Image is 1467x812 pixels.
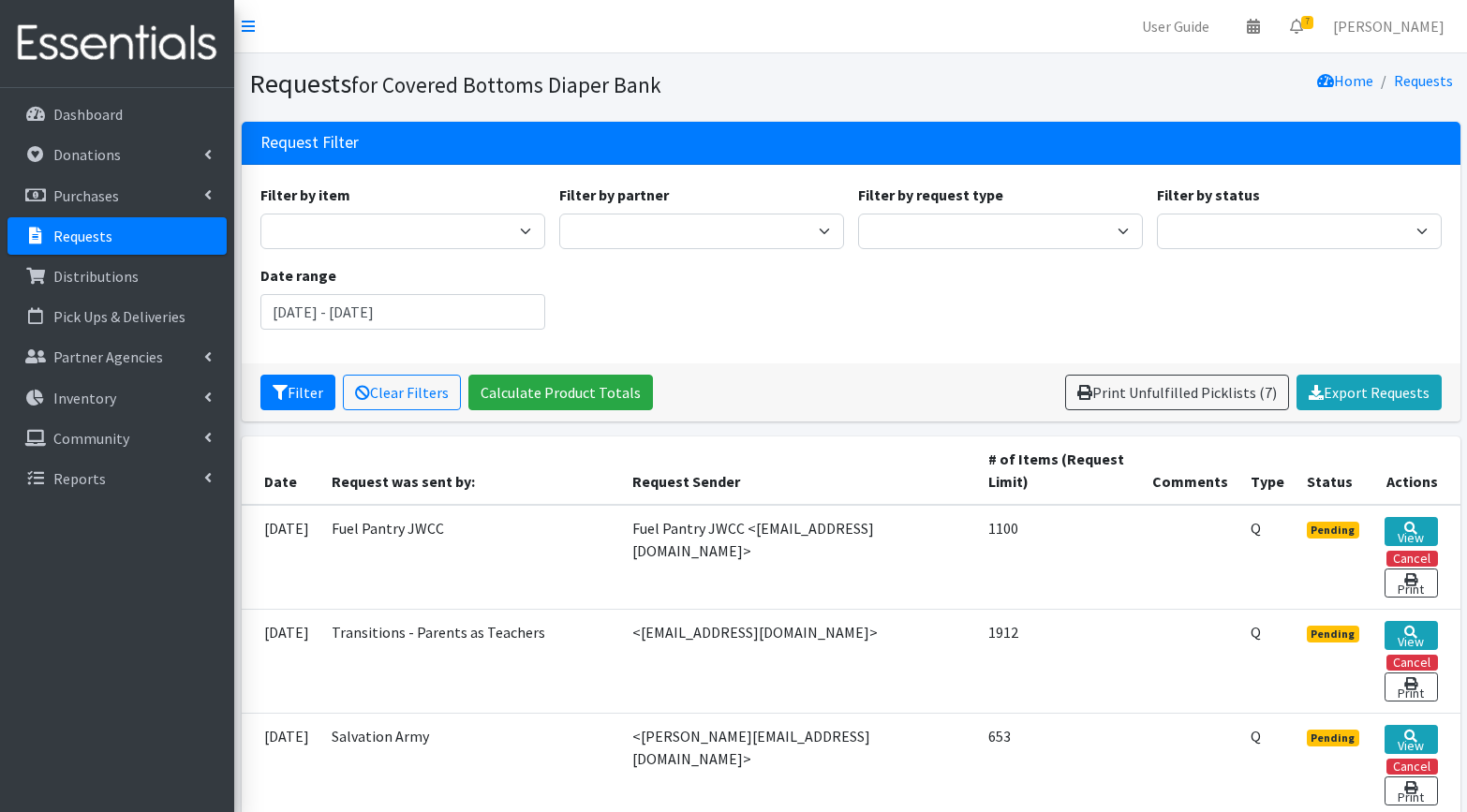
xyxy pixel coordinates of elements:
[53,307,185,326] p: Pick Ups & Deliveries
[1065,375,1289,410] a: Print Unfulfilled Picklists (7)
[1373,436,1460,505] th: Actions
[7,298,227,335] a: Pick Ups & Deliveries
[7,12,227,75] img: HumanEssentials
[1385,517,1437,546] a: View
[260,264,336,287] label: Date range
[53,145,121,164] p: Donations
[320,436,622,505] th: Request was sent by:
[7,460,227,497] a: Reports
[7,177,227,214] a: Purchases
[1318,7,1460,45] a: [PERSON_NAME]
[260,294,545,330] input: January 1, 2011 - December 31, 2011
[7,258,227,295] a: Distributions
[260,133,359,153] h3: Request Filter
[621,609,977,713] td: <[EMAIL_ADDRESS][DOMAIN_NAME]>
[53,105,123,124] p: Dashboard
[1141,436,1239,505] th: Comments
[621,505,977,610] td: Fuel Pantry JWCC <[EMAIL_ADDRESS][DOMAIN_NAME]>
[53,347,163,366] p: Partner Agencies
[1317,71,1373,90] a: Home
[468,375,653,410] a: Calculate Product Totals
[242,609,320,713] td: [DATE]
[7,379,227,417] a: Inventory
[53,267,139,286] p: Distributions
[1385,725,1437,754] a: View
[977,436,1141,505] th: # of Items (Request Limit)
[1307,522,1360,539] span: Pending
[53,429,129,448] p: Community
[7,217,227,255] a: Requests
[53,227,112,245] p: Requests
[1297,375,1442,410] a: Export Requests
[1239,436,1296,505] th: Type
[1251,519,1261,538] abbr: Quantity
[1307,730,1360,746] span: Pending
[621,436,977,505] th: Request Sender
[320,505,622,610] td: Fuel Pantry JWCC
[1385,621,1437,650] a: View
[320,609,622,713] td: Transitions - Parents as Teachers
[53,186,119,205] p: Purchases
[1307,626,1360,642] span: Pending
[1251,727,1261,746] abbr: Quantity
[7,338,227,376] a: Partner Agencies
[1385,568,1437,598] a: Print
[351,71,661,98] small: for Covered Bottoms Diaper Bank
[7,96,227,133] a: Dashboard
[260,184,350,206] label: Filter by item
[53,389,116,407] p: Inventory
[1386,655,1438,671] button: Cancel
[977,609,1141,713] td: 1912
[249,67,844,100] h1: Requests
[242,505,320,610] td: [DATE]
[559,184,669,206] label: Filter by partner
[1385,776,1437,805] a: Print
[242,436,320,505] th: Date
[7,136,227,173] a: Donations
[260,375,335,410] button: Filter
[1385,672,1437,701] a: Print
[1275,7,1318,45] a: 7
[858,184,1003,206] label: Filter by request type
[1386,551,1438,567] button: Cancel
[1157,184,1260,206] label: Filter by status
[977,505,1141,610] td: 1100
[1251,623,1261,642] abbr: Quantity
[7,420,227,457] a: Community
[1296,436,1374,505] th: Status
[1127,7,1224,45] a: User Guide
[53,469,106,488] p: Reports
[1386,759,1438,775] button: Cancel
[1301,16,1313,29] span: 7
[343,375,461,410] a: Clear Filters
[1394,71,1453,90] a: Requests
